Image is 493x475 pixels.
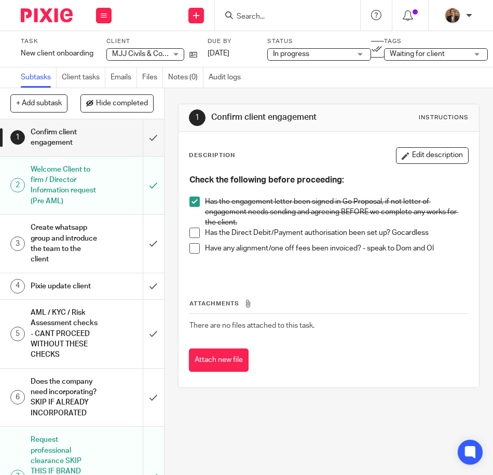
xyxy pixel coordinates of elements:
a: Audit logs [209,67,246,88]
strong: Check the following before proceeding: [189,176,344,184]
div: New client onboarding [21,48,93,59]
input: Search [236,12,329,22]
h1: Create whatsapp group and introduce the team to the client [31,220,99,267]
h1: AML / KYC / Risk Assessment checks - CANT PROCEED WITHOUT THESE CHECKS [31,305,99,363]
span: [DATE] [208,50,229,57]
button: Edit description [396,147,469,164]
button: Hide completed [80,94,154,112]
div: 2 [10,178,25,192]
a: Client tasks [62,67,105,88]
label: Due by [208,37,254,46]
a: Files [142,67,163,88]
span: Attachments [189,301,239,306]
label: Client [106,37,197,46]
img: WhatsApp%20Image%202025-04-23%20at%2010.20.30_16e186ec.jpg [444,7,461,24]
a: Notes (0) [168,67,203,88]
span: MJJ Civils & Construction LTD [112,50,211,58]
a: Emails [111,67,137,88]
button: Attach new file [189,348,249,372]
p: Have any alignment/one off fees been invoiced? - speak to Dom and Ol [205,243,468,254]
h1: Confirm client engagement [31,124,99,151]
h1: Pixie update client [31,278,99,294]
span: In progress [273,50,309,58]
div: 5 [10,327,25,341]
div: 4 [10,279,25,294]
button: + Add subtask [10,94,67,112]
label: Tags [384,37,488,46]
img: Pixie [21,8,73,22]
p: Has the Direct Debit/Payment authorisation been set up? Gocardless [205,228,468,238]
p: Has the engagement letter been signed in Go Proposal, if not letter of engagement needs sending a... [205,197,468,228]
span: There are no files attached to this task. [189,322,314,329]
label: Task [21,37,93,46]
p: Description [189,151,235,160]
div: 6 [10,390,25,404]
span: Hide completed [96,100,148,108]
a: Subtasks [21,67,57,88]
h1: Does the company need incorporating? SKIP IF ALREADY INCORPORATED [31,374,99,421]
h1: Confirm client engagement [211,112,351,123]
div: 1 [189,109,206,126]
h1: Welcome Client to firm / Director Information request (Pre AML) [31,162,99,209]
div: 1 [10,130,25,145]
div: 3 [10,236,25,251]
label: Status [267,37,371,46]
span: Waiting for client [390,50,445,58]
div: Instructions [419,114,469,122]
